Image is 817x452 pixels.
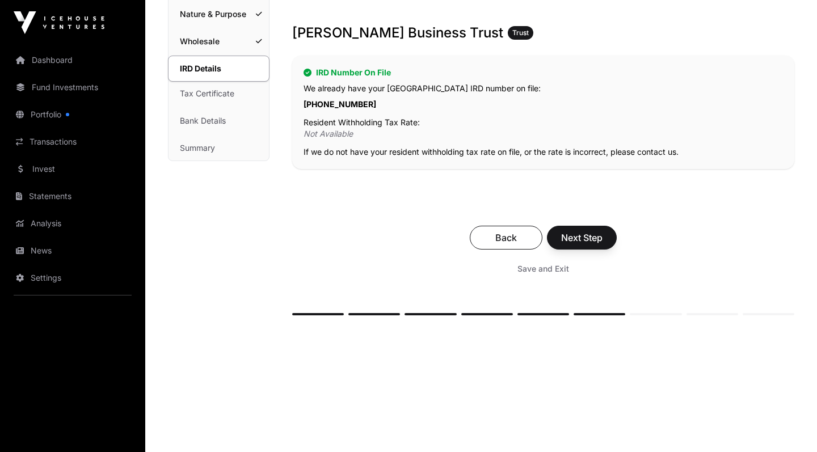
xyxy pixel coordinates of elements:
[760,398,817,452] iframe: Chat Widget
[304,117,783,128] p: Resident Withholding Tax Rate:
[304,146,783,158] p: If we do not have your resident withholding tax rate on file, or the rate is incorrect, please co...
[9,157,136,181] a: Invest
[9,129,136,154] a: Transactions
[9,211,136,236] a: Analysis
[9,75,136,100] a: Fund Investments
[504,259,583,279] button: Save and Exit
[561,231,603,244] span: Next Step
[470,226,542,250] button: Back
[517,263,569,274] span: Save and Exit
[169,108,269,133] a: Bank Details
[484,231,528,244] span: Back
[169,2,269,27] a: Nature & Purpose
[169,136,269,160] a: Summary
[9,238,136,263] a: News
[9,102,136,127] a: Portfolio
[14,11,104,34] img: Icehouse Ventures Logo
[9,184,136,209] a: Statements
[169,81,269,106] a: Tax Certificate
[547,226,617,250] button: Next Step
[304,83,783,94] p: We already have your [GEOGRAPHIC_DATA] IRD number on file:
[292,24,794,42] h3: [PERSON_NAME] Business Trust
[304,99,783,110] p: [PHONE_NUMBER]
[9,265,136,290] a: Settings
[169,29,269,54] a: Wholesale
[9,48,136,73] a: Dashboard
[512,28,529,37] span: Trust
[168,56,269,82] a: IRD Details
[304,67,783,78] h2: IRD Number On File
[304,128,783,140] p: Not Available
